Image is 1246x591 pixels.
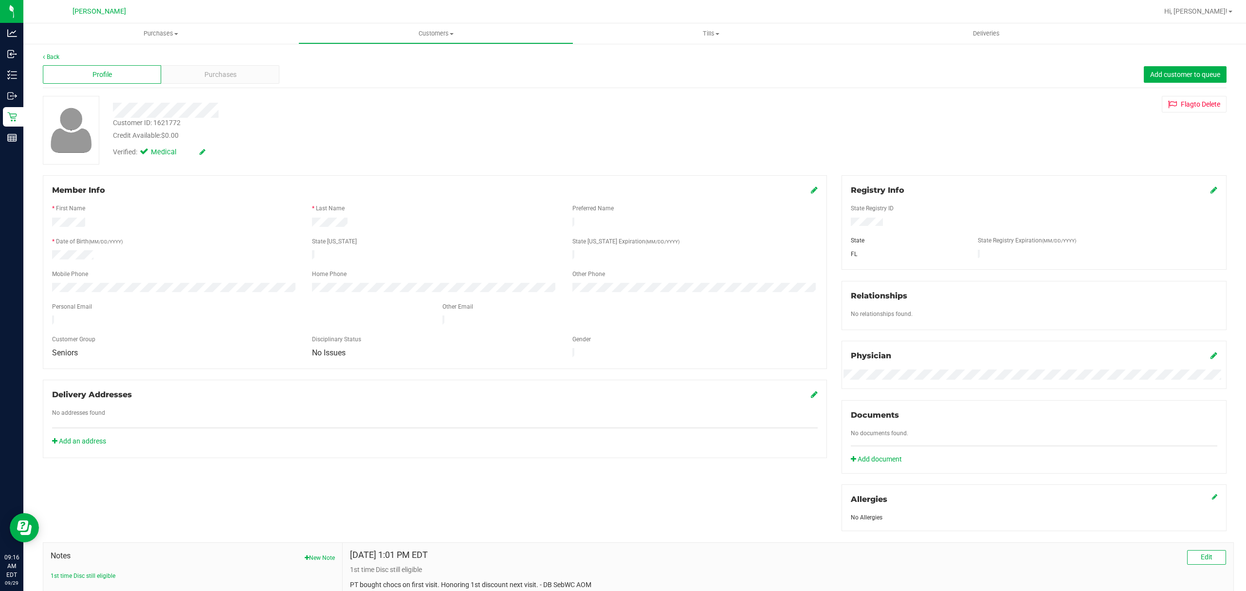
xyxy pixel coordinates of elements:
div: Credit Available: [113,130,697,141]
span: Edit [1201,553,1212,561]
div: No Allergies [851,513,1217,522]
span: Registry Info [851,185,904,195]
label: Customer Group [52,335,95,344]
a: Add document [851,454,907,464]
span: Purchases [23,29,298,38]
a: Customers [298,23,573,44]
button: 1st time Disc still eligible [51,572,115,580]
label: State Registry Expiration [978,236,1076,245]
span: Seniors [52,348,78,357]
p: 09:16 AM EDT [4,553,19,579]
span: Allergies [851,495,887,504]
div: FL [843,250,971,259]
span: Delivery Addresses [52,390,132,399]
label: No addresses found [52,408,105,417]
a: Deliveries [849,23,1124,44]
a: Back [43,54,59,60]
span: [PERSON_NAME] [73,7,126,16]
span: Relationships [851,291,907,300]
span: Customers [299,29,573,38]
label: State [US_STATE] Expiration [572,237,679,246]
span: (MM/DD/YYYY) [1042,238,1076,243]
p: 1st time Disc still eligible [350,565,1226,575]
span: Documents [851,410,899,420]
button: Add customer to queue [1144,66,1227,83]
label: Preferred Name [572,204,614,213]
span: Notes [51,550,335,562]
inline-svg: Analytics [7,28,17,38]
div: Customer ID: 1621772 [113,118,181,128]
inline-svg: Reports [7,133,17,143]
button: Edit [1187,550,1226,565]
label: Disciplinary Status [312,335,361,344]
span: Deliveries [960,29,1013,38]
span: Hi, [PERSON_NAME]! [1164,7,1228,15]
span: No documents found. [851,430,908,437]
img: user-icon.png [46,105,97,155]
span: Physician [851,351,891,360]
span: Profile [92,70,112,80]
label: Home Phone [312,270,347,278]
p: PT bought chocs on first visit. Honoring 1st discount next visit. - DB SebWC AOM [350,580,1226,590]
label: No relationships found. [851,310,913,318]
div: State [843,236,971,245]
label: State Registry ID [851,204,894,213]
div: Verified: [113,147,205,158]
span: (MM/DD/YYYY) [89,239,123,244]
span: (MM/DD/YYYY) [645,239,679,244]
button: Flagto Delete [1162,96,1227,112]
label: Date of Birth [56,237,123,246]
h4: [DATE] 1:01 PM EDT [350,550,428,560]
a: Purchases [23,23,298,44]
label: Mobile Phone [52,270,88,278]
inline-svg: Retail [7,112,17,122]
label: Last Name [316,204,345,213]
label: Personal Email [52,302,92,311]
a: Tills [573,23,848,44]
inline-svg: Outbound [7,91,17,101]
span: Purchases [204,70,237,80]
label: Other Email [442,302,473,311]
span: Member Info [52,185,105,195]
span: Add customer to queue [1150,71,1220,78]
span: Tills [574,29,848,38]
inline-svg: Inventory [7,70,17,80]
span: Medical [151,147,190,158]
label: Other Phone [572,270,605,278]
inline-svg: Inbound [7,49,17,59]
span: $0.00 [161,131,179,139]
a: Add an address [52,437,106,445]
button: New Note [305,554,335,562]
span: No Issues [312,348,346,357]
p: 09/29 [4,579,19,587]
label: First Name [56,204,85,213]
label: Gender [572,335,591,344]
label: State [US_STATE] [312,237,357,246]
iframe: Resource center [10,513,39,542]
